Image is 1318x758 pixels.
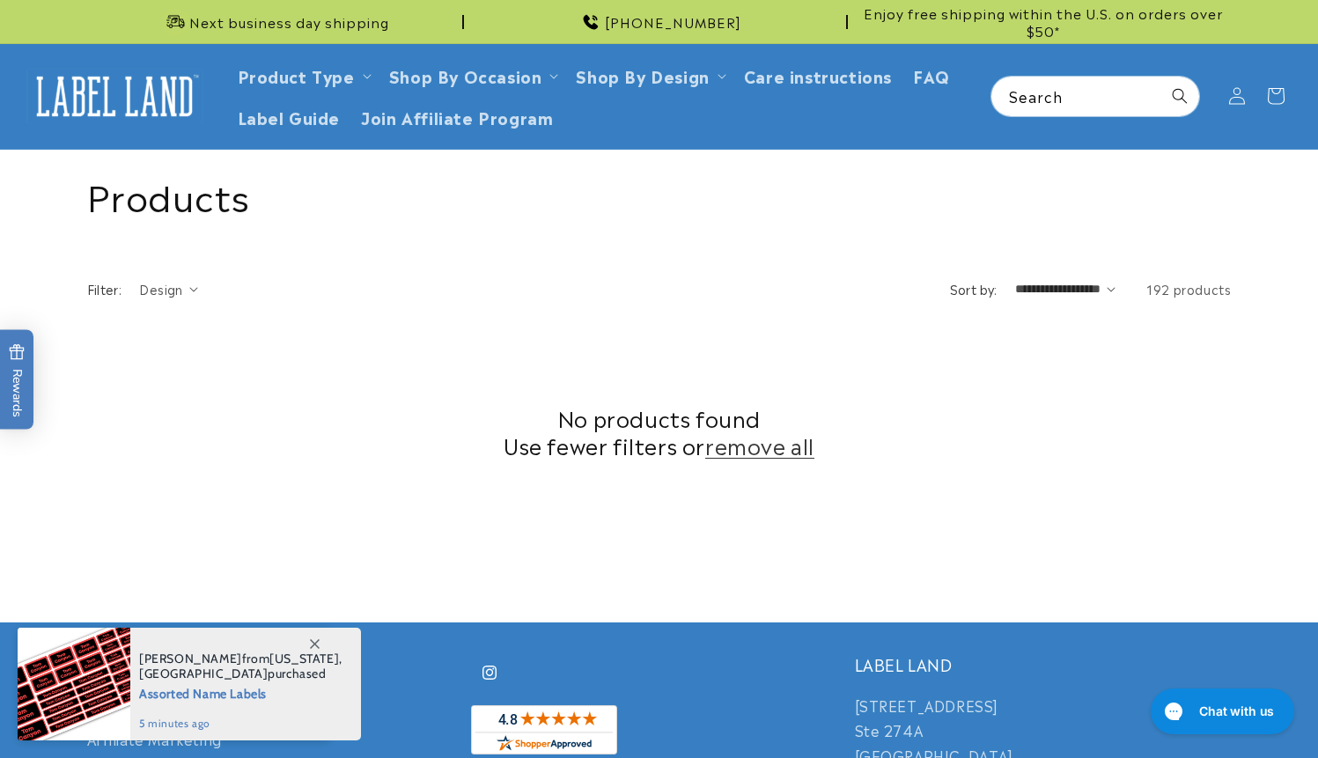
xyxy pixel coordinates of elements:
[20,63,210,130] a: Label Land
[1160,77,1199,115] button: Search
[139,666,268,681] span: [GEOGRAPHIC_DATA]
[733,55,902,96] a: Care instructions
[189,13,389,31] span: Next business day shipping
[26,69,202,123] img: Label Land
[238,63,355,87] a: Product Type
[576,63,709,87] a: Shop By Design
[950,280,998,298] label: Sort by:
[269,651,339,666] span: [US_STATE]
[565,55,733,96] summary: Shop By Design
[139,681,342,703] span: Assorted Name Labels
[9,343,26,416] span: Rewards
[744,65,892,85] span: Care instructions
[238,107,341,127] span: Label Guide
[139,280,198,298] summary: Design (0 selected)
[1142,682,1300,740] iframe: Gorgias live chat messenger
[87,280,122,298] h2: Filter:
[350,96,563,137] a: Join Affiliate Program
[855,654,1232,674] h2: LABEL LAND
[139,716,342,732] span: 5 minutes ago
[902,55,961,96] a: FAQ
[227,55,379,96] summary: Product Type
[913,65,950,85] span: FAQ
[227,96,351,137] a: Label Guide
[705,431,814,459] a: remove all
[379,55,566,96] summary: Shop By Occasion
[139,280,182,298] span: Design
[605,13,741,31] span: [PHONE_NUMBER]
[1146,280,1231,298] span: 192 products
[389,65,542,85] span: Shop By Occasion
[87,172,1232,217] h1: Products
[87,404,1232,459] h2: No products found Use fewer filters or
[139,651,342,681] span: from , purchased
[361,107,553,127] span: Join Affiliate Program
[855,4,1232,39] span: Enjoy free shipping within the U.S. on orders over $50*
[139,651,242,666] span: [PERSON_NAME]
